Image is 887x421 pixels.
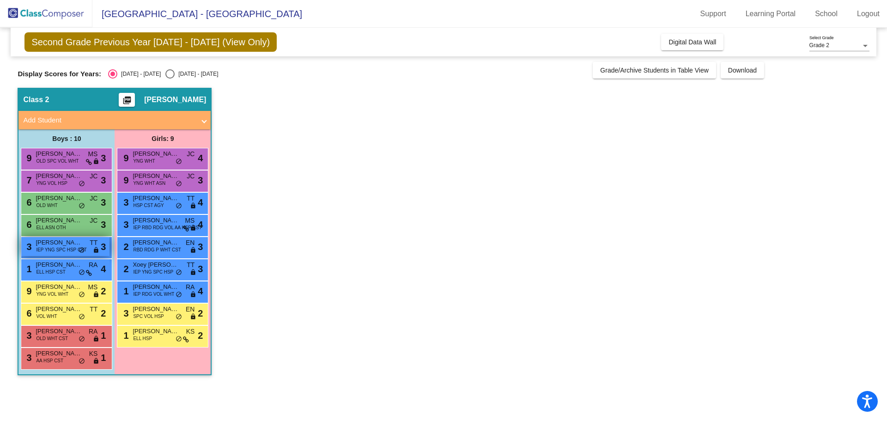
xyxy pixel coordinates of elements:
[108,69,218,79] mat-radio-group: Select an option
[24,32,277,52] span: Second Grade Previous Year [DATE] - [DATE] (View Only)
[133,313,164,320] span: SPC VOL HSP
[198,262,203,276] span: 3
[187,194,194,203] span: TT
[92,6,302,21] span: [GEOGRAPHIC_DATA] - [GEOGRAPHIC_DATA]
[198,195,203,209] span: 4
[117,70,161,78] div: [DATE] - [DATE]
[198,173,203,187] span: 3
[24,153,31,163] span: 9
[36,357,63,364] span: AA HSP CST
[101,173,106,187] span: 3
[190,202,196,210] span: lock
[176,269,182,276] span: do_not_disturb_alt
[79,180,85,188] span: do_not_disturb_alt
[18,129,115,148] div: Boys : 10
[24,220,31,230] span: 6
[36,194,82,203] span: [PERSON_NAME]
[101,306,106,320] span: 2
[133,180,165,187] span: YNG WHT ASN
[79,358,85,365] span: do_not_disturb_alt
[668,38,716,46] span: Digital Data Wall
[93,291,99,299] span: lock
[23,95,49,104] span: Class 2
[89,349,98,359] span: KS
[36,149,82,159] span: [PERSON_NAME]
[101,262,106,276] span: 4
[24,308,31,318] span: 6
[24,175,31,185] span: 7
[198,306,203,320] span: 2
[176,202,182,210] span: do_not_disturb_alt
[176,291,182,299] span: do_not_disturb_alt
[593,62,716,79] button: Grade/Archive Students in Table View
[121,330,128,341] span: 1
[121,242,128,252] span: 2
[36,313,57,320] span: VOL WHT
[133,158,155,165] span: YNG WHT
[101,218,106,232] span: 3
[101,351,106,365] span: 1
[115,129,211,148] div: Girls: 9
[850,6,887,21] a: Logout
[36,268,65,275] span: ELL HSP CST
[144,95,206,104] span: [PERSON_NAME]
[101,151,106,165] span: 3
[24,286,31,296] span: 9
[121,153,128,163] span: 9
[122,96,133,109] mat-icon: picture_as_pdf
[176,336,182,343] span: do_not_disturb_alt
[121,286,128,296] span: 1
[190,269,196,276] span: lock
[808,6,845,21] a: School
[176,180,182,188] span: do_not_disturb_alt
[133,202,164,209] span: HSP CST AGY
[186,238,194,248] span: EN
[198,284,203,298] span: 4
[190,291,196,299] span: lock
[93,158,99,165] span: lock
[23,115,195,126] mat-panel-title: Add Student
[90,216,97,226] span: JC
[18,111,211,129] mat-expansion-panel-header: Add Student
[176,158,182,165] span: do_not_disturb_alt
[738,6,803,21] a: Learning Portal
[36,238,82,247] span: [PERSON_NAME]
[190,313,196,321] span: lock
[36,349,82,358] span: [PERSON_NAME]
[36,216,82,225] span: [PERSON_NAME]
[133,305,179,314] span: [PERSON_NAME]
[93,336,99,343] span: lock
[36,202,57,209] span: OLD WHT
[24,330,31,341] span: 3
[79,247,85,254] span: do_not_disturb_alt
[133,327,179,336] span: [PERSON_NAME]
[36,291,68,298] span: YNG VOL WHT
[121,220,128,230] span: 3
[88,149,97,159] span: MS
[119,93,135,107] button: Print Students Details
[133,268,173,275] span: IEP YNG SPC HSP
[93,358,99,365] span: lock
[121,264,128,274] span: 2
[90,305,97,314] span: TT
[185,216,194,226] span: MS
[79,202,85,210] span: do_not_disturb_alt
[693,6,734,21] a: Support
[36,335,68,342] span: OLD WHT CST
[36,246,86,253] span: IEP YNG SPC HSP CST
[198,151,203,165] span: 4
[79,269,85,276] span: do_not_disturb_alt
[79,291,85,299] span: do_not_disturb_alt
[133,149,179,159] span: [PERSON_NAME] Highland
[133,216,179,225] span: [PERSON_NAME]
[24,197,31,207] span: 6
[198,329,203,342] span: 2
[79,336,85,343] span: do_not_disturb_alt
[36,158,79,165] span: OLD SPC VOL WHT
[186,327,195,336] span: KS
[101,329,106,342] span: 1
[24,264,31,274] span: 1
[88,282,97,292] span: MS
[186,305,194,314] span: EN
[36,260,82,269] span: [PERSON_NAME]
